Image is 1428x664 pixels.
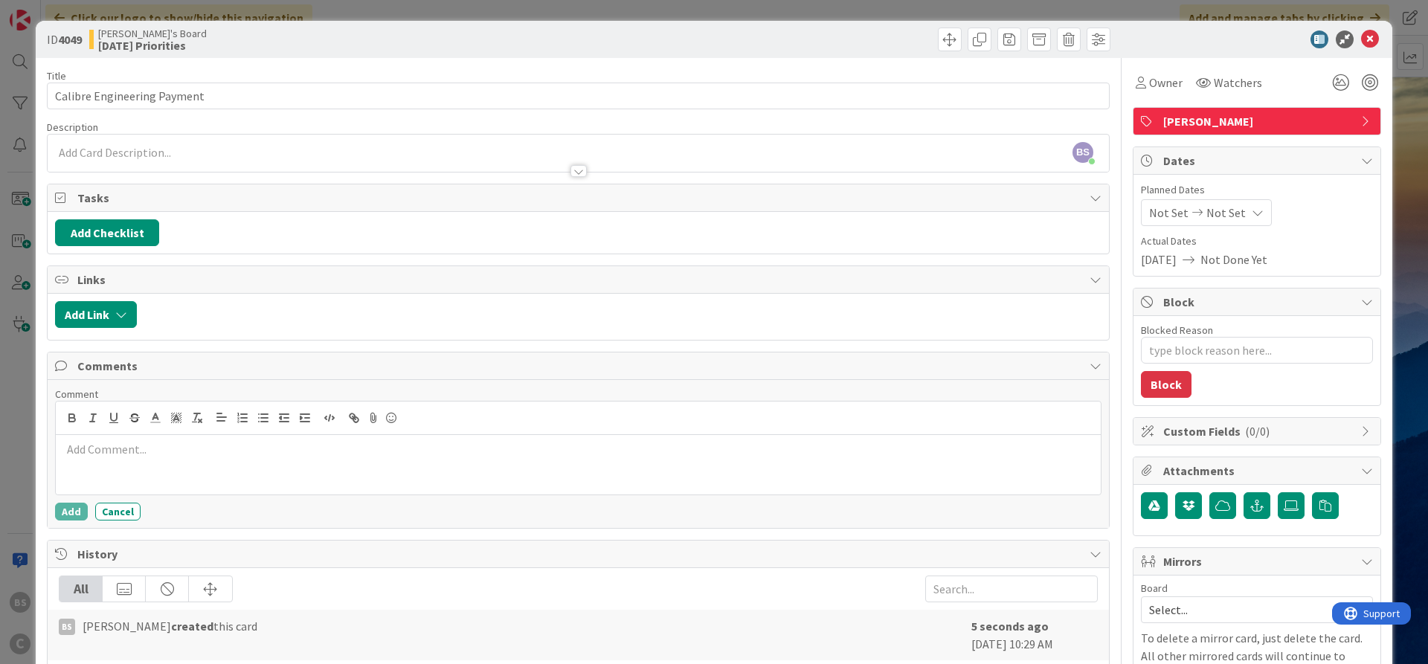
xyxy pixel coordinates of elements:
[47,30,82,48] span: ID
[47,69,66,83] label: Title
[171,619,213,634] b: created
[95,503,141,520] button: Cancel
[77,357,1082,375] span: Comments
[1149,599,1339,620] span: Select...
[1206,204,1246,222] span: Not Set
[1163,462,1354,480] span: Attachments
[1214,74,1262,91] span: Watchers
[55,219,159,246] button: Add Checklist
[1149,74,1183,91] span: Owner
[1141,371,1191,398] button: Block
[925,576,1098,602] input: Search...
[31,2,68,20] span: Support
[1141,583,1168,593] span: Board
[77,189,1082,207] span: Tasks
[55,503,88,520] button: Add
[47,83,1110,109] input: type card name here...
[1163,293,1354,311] span: Block
[1141,323,1213,337] label: Blocked Reason
[1200,251,1267,268] span: Not Done Yet
[55,301,137,328] button: Add Link
[1163,112,1354,130] span: [PERSON_NAME]
[1141,182,1373,198] span: Planned Dates
[59,576,103,602] div: All
[1149,204,1189,222] span: Not Set
[971,617,1098,653] div: [DATE] 10:29 AM
[77,271,1082,289] span: Links
[59,619,75,635] div: BS
[98,28,207,39] span: [PERSON_NAME]'s Board
[1141,233,1373,249] span: Actual Dates
[1245,424,1270,439] span: ( 0/0 )
[1072,142,1093,163] span: BS
[77,545,1082,563] span: History
[1163,552,1354,570] span: Mirrors
[971,619,1049,634] b: 5 seconds ago
[98,39,207,51] b: [DATE] Priorities
[1163,422,1354,440] span: Custom Fields
[58,32,82,47] b: 4049
[83,617,257,635] span: [PERSON_NAME] this card
[47,120,98,134] span: Description
[1141,251,1177,268] span: [DATE]
[1163,152,1354,170] span: Dates
[55,387,98,401] span: Comment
